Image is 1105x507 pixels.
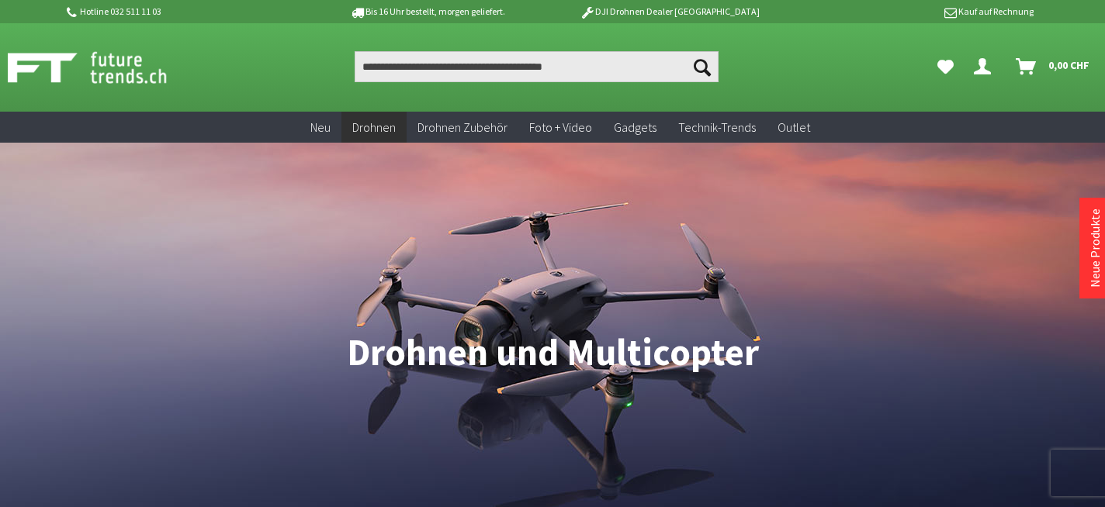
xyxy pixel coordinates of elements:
[968,51,1003,82] a: Dein Konto
[1087,209,1103,288] a: Neue Produkte
[518,112,603,143] a: Foto + Video
[603,112,667,143] a: Gadgets
[767,112,821,143] a: Outlet
[341,112,407,143] a: Drohnen
[300,112,341,143] a: Neu
[930,51,961,82] a: Meine Favoriten
[686,51,719,82] button: Suchen
[778,119,810,135] span: Outlet
[791,2,1033,21] p: Kauf auf Rechnung
[417,119,507,135] span: Drohnen Zubehör
[614,119,656,135] span: Gadgets
[310,119,331,135] span: Neu
[1010,51,1097,82] a: Warenkorb
[678,119,756,135] span: Technik-Trends
[352,119,396,135] span: Drohnen
[64,2,306,21] p: Hotline 032 511 11 03
[667,112,767,143] a: Technik-Trends
[8,48,201,87] img: Shop Futuretrends - zur Startseite wechseln
[1048,53,1089,78] span: 0,00 CHF
[549,2,791,21] p: DJI Drohnen Dealer [GEOGRAPHIC_DATA]
[355,51,718,82] input: Produkt, Marke, Kategorie, EAN, Artikelnummer…
[529,119,592,135] span: Foto + Video
[407,112,518,143] a: Drohnen Zubehör
[11,333,1094,372] h1: Drohnen und Multicopter
[306,2,548,21] p: Bis 16 Uhr bestellt, morgen geliefert.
